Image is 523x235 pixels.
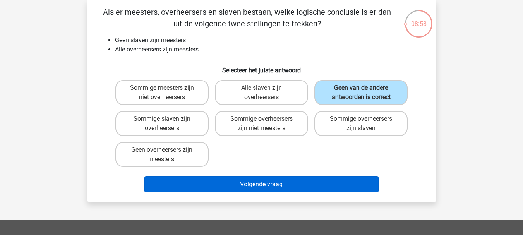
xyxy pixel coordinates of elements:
label: Sommige overheersers zijn slaven [314,111,408,136]
div: 08:58 [404,9,433,29]
label: Sommige meesters zijn niet overheersers [115,80,209,105]
label: Alle slaven zijn overheersers [215,80,308,105]
label: Geen van de andere antwoorden is correct [314,80,408,105]
li: Alle overheersers zijn meesters [115,45,424,54]
p: Als er meesters, overheersers en slaven bestaan, welke logische conclusie is er dan uit de volgen... [99,6,395,29]
button: Volgende vraag [144,176,379,192]
label: Geen overheersers zijn meesters [115,142,209,167]
li: Geen slaven zijn meesters [115,36,424,45]
h6: Selecteer het juiste antwoord [99,60,424,74]
label: Sommige slaven zijn overheersers [115,111,209,136]
label: Sommige overheersers zijn niet meesters [215,111,308,136]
